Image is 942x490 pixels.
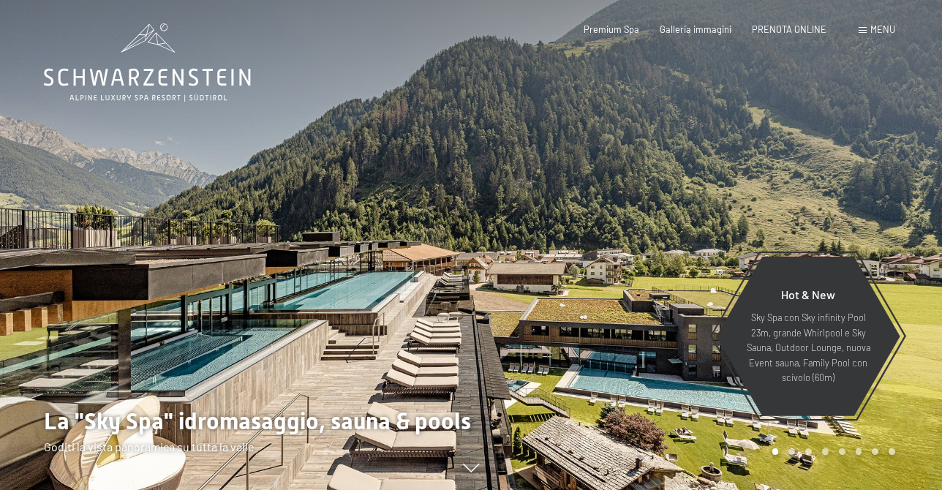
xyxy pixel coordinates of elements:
[715,256,901,417] a: Hot & New Sky Spa con Sky infinity Pool 23m, grande Whirlpool e Sky Sauna, Outdoor Lounge, nuova ...
[772,448,779,455] div: Carousel Page 1 (Current Slide)
[889,448,895,455] div: Carousel Page 8
[872,448,878,455] div: Carousel Page 7
[745,310,872,385] p: Sky Spa con Sky infinity Pool 23m, grande Whirlpool e Sky Sauna, Outdoor Lounge, nuova Event saun...
[767,448,895,455] div: Carousel Pagination
[822,448,829,455] div: Carousel Page 4
[870,23,895,35] span: Menu
[660,23,731,35] a: Galleria immagini
[839,448,845,455] div: Carousel Page 5
[584,23,639,35] a: Premium Spa
[805,448,812,455] div: Carousel Page 3
[788,448,795,455] div: Carousel Page 2
[856,448,862,455] div: Carousel Page 6
[781,287,835,301] span: Hot & New
[752,23,826,35] a: PRENOTA ONLINE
